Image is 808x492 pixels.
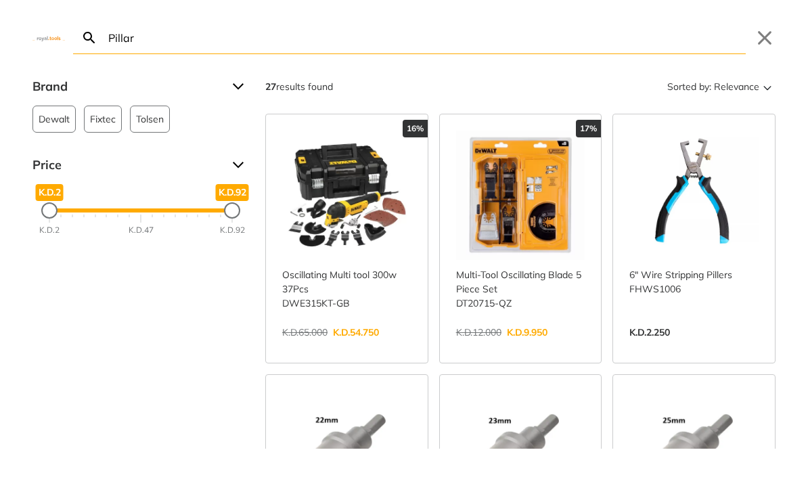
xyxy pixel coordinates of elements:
span: Relevance [714,76,759,97]
div: Maximum Price [224,202,240,219]
span: Tolsen [136,106,164,132]
span: Price [32,154,222,176]
div: 17% [576,120,601,137]
svg: Search [81,30,97,46]
span: Brand [32,76,222,97]
div: 16% [403,120,428,137]
img: Close [32,35,65,41]
div: results found [265,76,333,97]
button: Fixtec [84,106,122,133]
span: Dewalt [39,106,70,132]
svg: Sort [759,79,776,95]
div: K.D.92 [220,224,245,236]
strong: 27 [265,81,276,93]
button: Dewalt [32,106,76,133]
button: Tolsen [130,106,170,133]
div: K.D.47 [129,224,154,236]
div: K.D.2 [39,224,60,236]
button: Close [754,27,776,49]
input: Search… [106,22,746,53]
button: Sorted by:Relevance Sort [665,76,776,97]
div: Minimum Price [41,202,58,219]
span: Fixtec [90,106,116,132]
